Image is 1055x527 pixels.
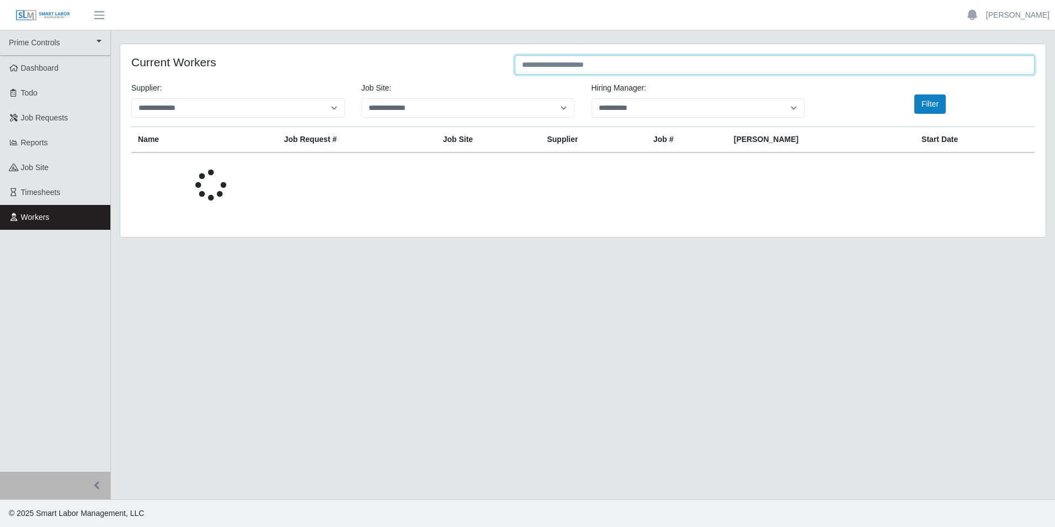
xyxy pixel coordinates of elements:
span: job site [21,163,49,172]
th: Start Date [915,127,1035,153]
th: Job Request # [278,127,436,153]
span: © 2025 Smart Labor Management, LLC [9,509,144,518]
th: Name [131,127,278,153]
h4: Current Workers [131,55,498,69]
th: Job # [647,127,727,153]
th: job site [436,127,541,153]
span: Dashboard [21,64,59,72]
button: Filter [914,94,946,114]
th: [PERSON_NAME] [727,127,915,153]
span: Todo [21,88,38,97]
span: Job Requests [21,113,68,122]
th: Supplier [540,127,647,153]
span: Reports [21,138,48,147]
span: Timesheets [21,188,61,197]
img: SLM Logo [15,9,71,22]
label: Hiring Manager: [592,82,647,94]
label: job site: [361,82,391,94]
a: [PERSON_NAME] [986,9,1049,21]
span: Workers [21,213,50,222]
label: Supplier: [131,82,162,94]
